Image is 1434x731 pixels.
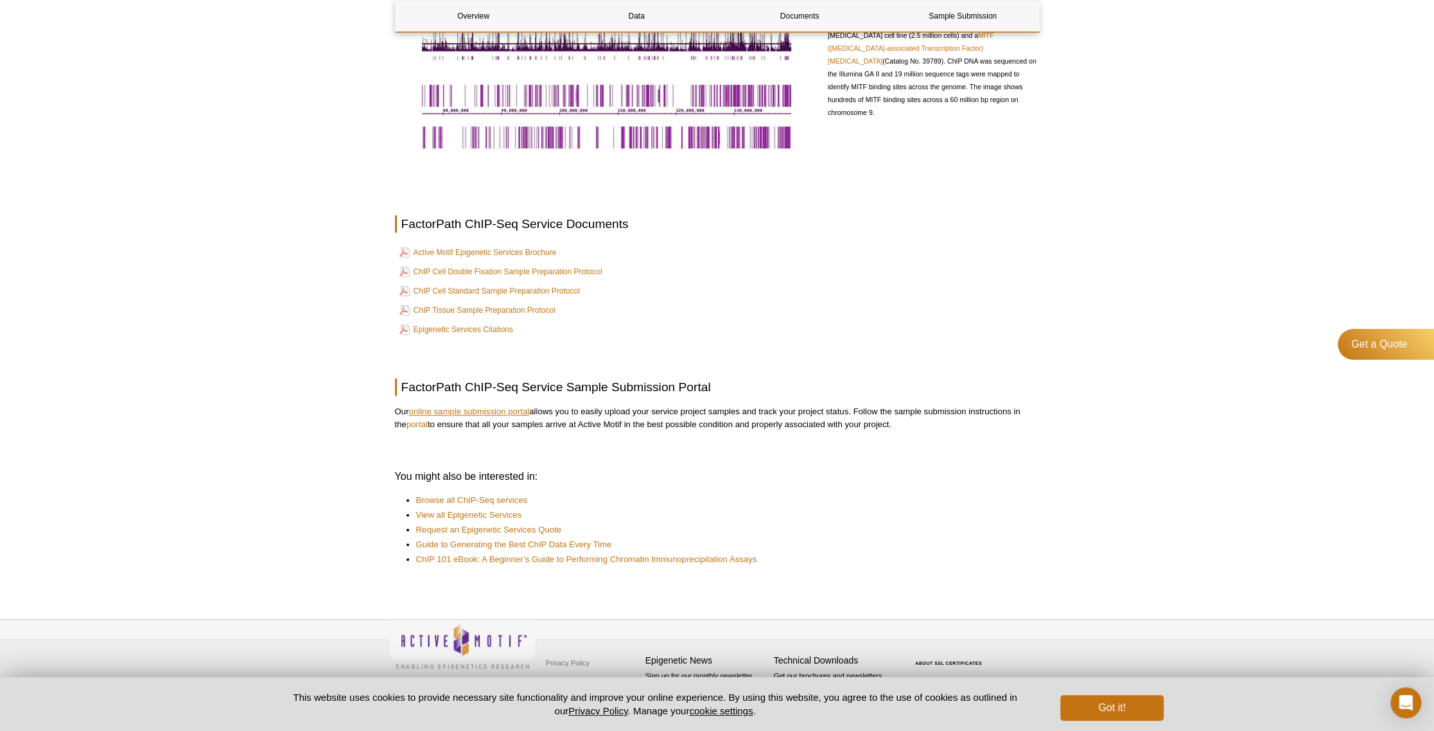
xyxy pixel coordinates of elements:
[399,245,557,260] a: Active Motif Epigenetic Services Brochure
[1390,687,1421,718] div: Open Intercom Messenger
[399,322,513,337] a: Epigenetic Services Citations
[389,620,536,672] img: Active Motif,
[774,671,896,703] p: Get our brochures and newsletters, or request them by mail.
[543,673,610,692] a: Terms & Conditions
[407,419,428,429] a: portal
[395,215,1040,233] h2: FactorPath ChIP-Seq Service Documents
[885,1,1041,31] a: Sample Submission
[689,705,753,716] button: cookie settings
[416,509,522,522] a: View all Epigenetic Services
[1338,329,1434,360] a: Get a Quote
[399,283,580,299] a: ChIP Cell Standard Sample Preparation Protocol
[774,655,896,666] h4: Technical Downloads
[828,31,994,65] a: MITF ([MEDICAL_DATA]-associated Transcription Factor) [MEDICAL_DATA]
[399,264,602,279] a: ChIP Cell Double Fixation Sample Preparation Protocol
[408,407,529,416] a: online sample submission portal
[399,303,555,318] a: ChIP Tissue Sample Preparation Protocol
[902,642,999,671] table: Click to Verify - This site chose Symantec SSL for secure e-commerce and confidential communicati...
[396,1,552,31] a: Overview
[543,653,593,673] a: Privacy Policy
[828,19,1036,116] span: ChIP-Seq was performed using chromatin from a human [MEDICAL_DATA] cell line (2.5 million cells) ...
[915,661,982,665] a: ABOUT SSL CERTIFICATES
[416,524,562,536] a: Request an Epigenetic Services Quote
[1060,695,1163,721] button: Got it!
[722,1,878,31] a: Documents
[416,538,612,551] a: Guide to Generating the Best ChIP Data Every Time
[271,691,1040,718] p: This website uses cookies to provide necessary site functionality and improve your online experie...
[395,405,1040,431] p: Our allows you to easily upload your service project samples and track your project status. Follo...
[416,553,757,566] a: ChIP 101 eBook: A Beginner’s Guide to Performing Chromatin Immunoprecipitation Assays
[645,655,767,666] h4: Epigenetic News
[416,494,528,507] a: Browse all ChIP-Seq services
[395,378,1040,396] h2: FactorPath ChIP-Seq Service Sample Submission Portal
[645,671,767,714] p: Sign up for our monthly newsletter highlighting recent publications in the field of epigenetics.
[395,469,1040,484] h3: You might also be interested in:
[568,705,627,716] a: Privacy Policy
[559,1,715,31] a: Data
